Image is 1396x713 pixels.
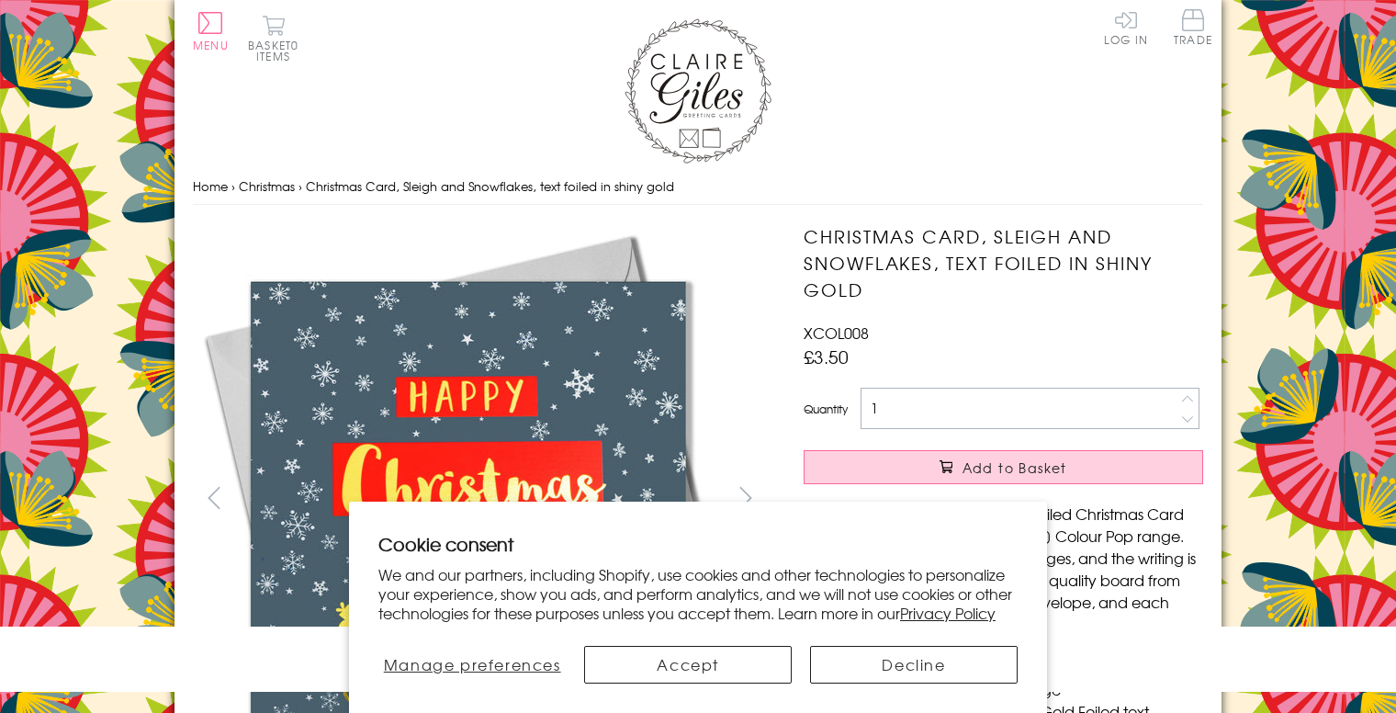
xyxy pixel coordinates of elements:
[963,458,1067,477] span: Add to Basket
[1174,9,1212,49] a: Trade
[239,177,295,195] a: Christmas
[231,177,235,195] span: ›
[193,477,234,518] button: prev
[804,401,848,417] label: Quantity
[193,177,228,195] a: Home
[1104,9,1148,45] a: Log In
[378,531,1018,557] h2: Cookie consent
[900,602,996,624] a: Privacy Policy
[384,653,561,675] span: Manage preferences
[378,646,566,684] button: Manage preferences
[298,177,302,195] span: ›
[193,37,229,53] span: Menu
[193,12,229,51] button: Menu
[726,477,767,518] button: next
[804,223,1203,302] h1: Christmas Card, Sleigh and Snowflakes, text foiled in shiny gold
[584,646,792,684] button: Accept
[378,565,1018,622] p: We and our partners, including Shopify, use cookies and other technologies to personalize your ex...
[256,37,298,64] span: 0 items
[193,168,1203,206] nav: breadcrumbs
[625,18,771,164] img: Claire Giles Greetings Cards
[248,15,298,62] button: Basket0 items
[810,646,1018,684] button: Decline
[804,344,849,369] span: £3.50
[804,322,869,344] span: XCOL008
[306,177,674,195] span: Christmas Card, Sleigh and Snowflakes, text foiled in shiny gold
[804,450,1203,484] button: Add to Basket
[1174,9,1212,45] span: Trade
